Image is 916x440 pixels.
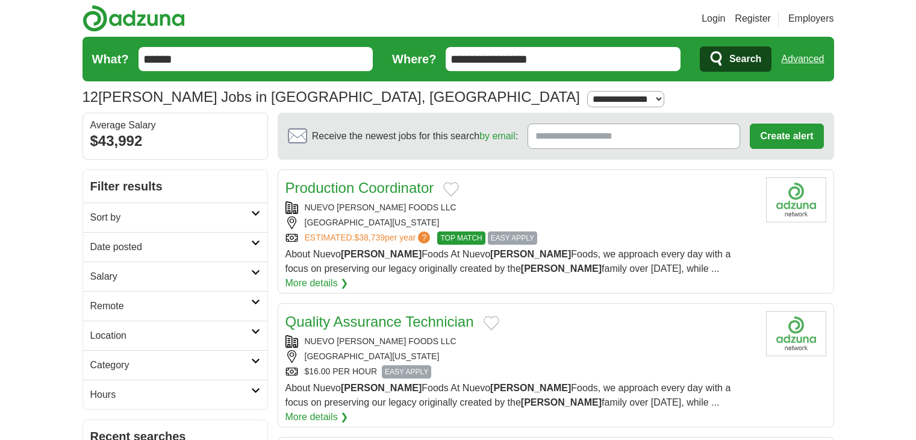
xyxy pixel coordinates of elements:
[90,388,251,402] h2: Hours
[488,231,537,245] span: EASY APPLY
[305,231,433,245] a: ESTIMATED:$38,739per year?
[735,11,771,26] a: Register
[285,365,756,379] div: $16.00 PER HOUR
[285,201,756,214] div: NUEVO [PERSON_NAME] FOODS LLC
[437,231,485,245] span: TOP MATCH
[90,121,260,130] div: Average Salary
[781,47,824,71] a: Advanced
[83,232,267,262] a: Date posted
[702,11,725,26] a: Login
[750,124,823,149] button: Create alert
[285,249,731,274] span: About Nuevo Foods At Nuevo Foods, we approach every day with a focus on preserving our legacy ori...
[521,397,602,407] strong: [PERSON_NAME]
[354,233,385,242] span: $38,739
[341,383,422,393] strong: [PERSON_NAME]
[490,249,571,259] strong: [PERSON_NAME]
[285,313,474,330] a: Quality Assurance Technician
[490,383,571,393] strong: [PERSON_NAME]
[285,180,434,196] a: Production Coordinator
[729,47,761,71] span: Search
[341,249,422,259] strong: [PERSON_NAME]
[90,210,251,225] h2: Sort by
[83,262,267,291] a: Salary
[285,216,756,229] div: [GEOGRAPHIC_DATA][US_STATE]
[285,276,349,291] a: More details ❯
[392,50,436,68] label: Where?
[418,231,430,244] span: ?
[285,383,731,407] span: About Nuevo Foods At Nuevo Foods, we approach every day with a focus on preserving our legacy ori...
[90,130,260,152] div: $43,992
[83,89,580,105] h1: [PERSON_NAME] Jobs in [GEOGRAPHIC_DATA], [GEOGRAPHIC_DATA]
[92,50,129,68] label: What?
[285,335,756,348] div: NUEVO [PERSON_NAME] FOODS LLC
[443,182,459,196] button: Add to favorite jobs
[479,131,516,141] a: by email
[285,410,349,424] a: More details ❯
[90,358,251,372] h2: Category
[521,263,602,274] strong: [PERSON_NAME]
[90,328,251,343] h2: Location
[484,316,499,330] button: Add to favorite jobs
[83,170,267,203] h2: Filter results
[90,240,251,254] h2: Date posted
[90,299,251,313] h2: Remote
[766,311,826,356] img: Company logo
[83,350,267,380] a: Category
[83,321,267,350] a: Location
[83,291,267,321] a: Remote
[90,269,251,284] h2: Salary
[83,380,267,409] a: Hours
[766,177,826,222] img: Company logo
[788,11,834,26] a: Employers
[285,350,756,363] div: [GEOGRAPHIC_DATA][US_STATE]
[83,5,185,32] img: Adzuna logo
[382,365,431,379] span: EASY APPLY
[700,46,771,72] button: Search
[312,129,518,143] span: Receive the newest jobs for this search :
[83,203,267,232] a: Sort by
[83,86,99,108] span: 12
